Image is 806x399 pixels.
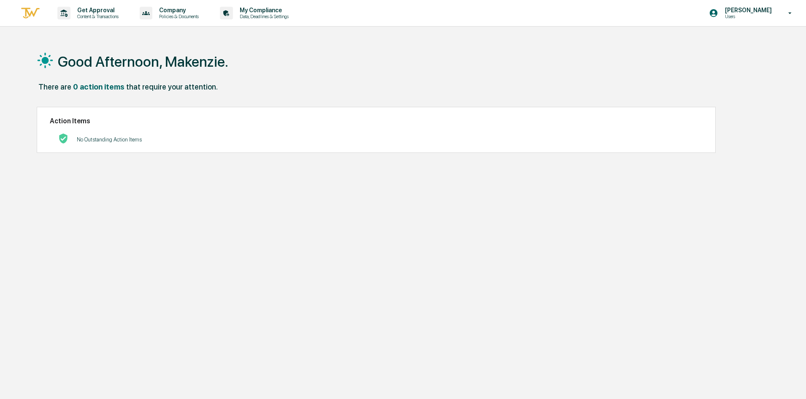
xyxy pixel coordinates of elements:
p: Content & Transactions [70,14,123,19]
img: logo [20,6,41,20]
p: Get Approval [70,7,123,14]
h2: Action Items [50,117,703,125]
div: that require your attention. [126,82,218,91]
h1: Good Afternoon, Makenzie. [58,53,228,70]
p: My Compliance [233,7,293,14]
div: There are [38,82,71,91]
div: 0 action items [73,82,124,91]
p: No Outstanding Action Items [77,136,142,143]
p: Policies & Documents [152,14,203,19]
p: [PERSON_NAME] [718,7,776,14]
p: Users [718,14,776,19]
p: Company [152,7,203,14]
img: No Actions logo [58,133,68,144]
p: Data, Deadlines & Settings [233,14,293,19]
